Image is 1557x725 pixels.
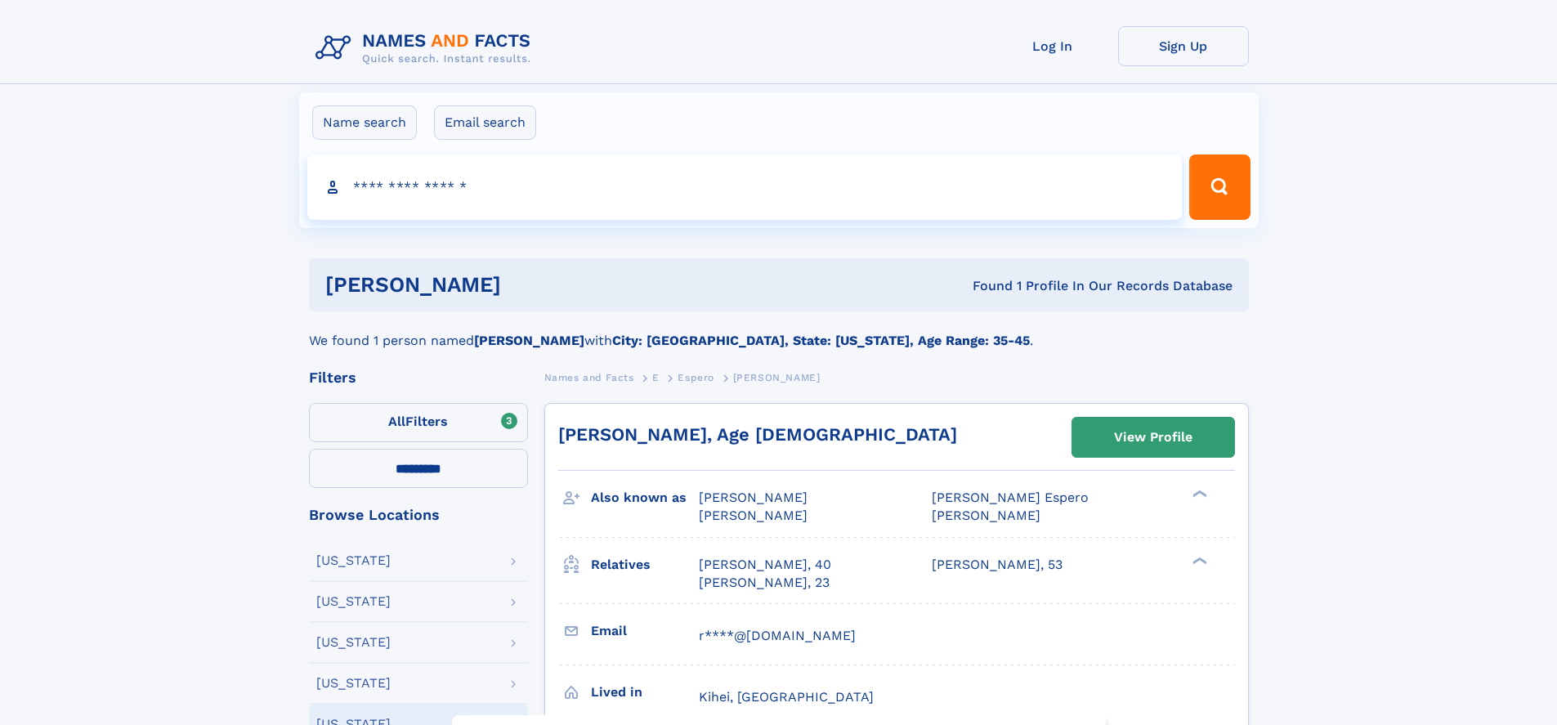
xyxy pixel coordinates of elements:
div: [US_STATE] [316,677,391,690]
span: [PERSON_NAME] [699,490,808,505]
div: [US_STATE] [316,554,391,567]
span: Kihei, [GEOGRAPHIC_DATA] [699,689,874,705]
b: [PERSON_NAME] [474,333,584,348]
h3: Also known as [591,484,699,512]
a: [PERSON_NAME], Age [DEMOGRAPHIC_DATA] [558,424,957,445]
div: View Profile [1114,418,1192,456]
b: City: [GEOGRAPHIC_DATA], State: [US_STATE], Age Range: 35-45 [612,333,1030,348]
label: Name search [312,105,417,140]
div: [US_STATE] [316,636,391,649]
h3: Lived in [591,678,699,706]
div: [US_STATE] [316,595,391,608]
a: Names and Facts [544,367,634,387]
label: Email search [434,105,536,140]
a: Espero [678,367,714,387]
div: We found 1 person named with . [309,311,1249,351]
span: [PERSON_NAME] [699,508,808,523]
button: Search Button [1189,154,1250,220]
span: Espero [678,372,714,383]
span: E [652,372,660,383]
div: Found 1 Profile In Our Records Database [736,277,1233,295]
div: ❯ [1188,555,1208,566]
span: [PERSON_NAME] [932,508,1040,523]
div: Browse Locations [309,508,528,522]
a: [PERSON_NAME], 40 [699,556,831,574]
h3: Email [591,617,699,645]
a: Log In [987,26,1118,66]
input: search input [307,154,1183,220]
a: View Profile [1072,418,1234,457]
h3: Relatives [591,551,699,579]
div: ❯ [1188,489,1208,499]
a: [PERSON_NAME], 23 [699,574,830,592]
h1: [PERSON_NAME] [325,275,737,295]
span: [PERSON_NAME] [733,372,821,383]
a: E [652,367,660,387]
div: Filters [309,370,528,385]
a: [PERSON_NAME], 53 [932,556,1063,574]
span: All [388,414,405,429]
a: Sign Up [1118,26,1249,66]
label: Filters [309,403,528,442]
img: Logo Names and Facts [309,26,544,70]
span: [PERSON_NAME] Espero [932,490,1089,505]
